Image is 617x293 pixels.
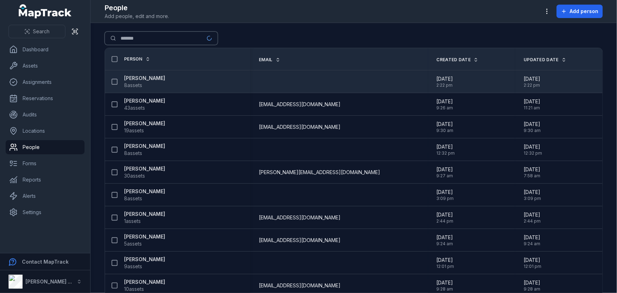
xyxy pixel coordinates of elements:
[124,143,165,157] a: [PERSON_NAME]8assets
[6,124,85,138] a: Locations
[105,3,169,13] h2: People
[124,82,142,89] span: 8 assets
[124,240,142,247] span: 5 assets
[524,166,540,179] time: 8/1/2025, 7:58:22 AM
[524,150,542,156] span: 12:32 pm
[124,165,165,172] strong: [PERSON_NAME]
[124,195,142,202] span: 8 assets
[124,120,165,134] a: [PERSON_NAME]19assets
[124,120,165,127] strong: [PERSON_NAME]
[124,211,165,225] a: [PERSON_NAME]1assets
[6,205,85,219] a: Settings
[124,233,165,240] strong: [PERSON_NAME]
[437,286,453,292] span: 9:28 am
[259,237,340,244] span: [EMAIL_ADDRESS][DOMAIN_NAME]
[437,196,454,201] span: 3:09 pm
[437,257,454,264] span: [DATE]
[124,211,165,218] strong: [PERSON_NAME]
[124,104,145,111] span: 43 assets
[524,121,541,133] time: 6/4/2025, 9:30:08 AM
[524,75,540,88] time: 8/20/2025, 2:22:10 PM
[557,5,603,18] button: Add person
[6,108,85,122] a: Audits
[524,211,541,224] time: 6/13/2025, 2:44:57 PM
[124,278,165,293] a: [PERSON_NAME]10assets
[124,75,165,89] a: [PERSON_NAME]8assets
[124,97,165,111] a: [PERSON_NAME]43assets
[124,188,165,195] strong: [PERSON_NAME]
[437,143,455,156] time: 6/6/2025, 12:32:38 PM
[524,82,540,88] span: 2:22 pm
[524,257,541,264] span: [DATE]
[524,189,541,196] span: [DATE]
[437,105,453,111] span: 9:26 am
[437,143,455,150] span: [DATE]
[259,169,380,176] span: [PERSON_NAME][EMAIL_ADDRESS][DOMAIN_NAME]
[33,28,50,35] span: Search
[524,166,540,173] span: [DATE]
[124,278,165,286] strong: [PERSON_NAME]
[437,173,453,179] span: 9:27 am
[437,234,453,247] time: 5/12/2025, 9:24:05 AM
[524,234,540,247] time: 5/12/2025, 9:24:05 AM
[524,75,540,82] span: [DATE]
[8,25,65,38] button: Search
[124,75,165,82] strong: [PERSON_NAME]
[25,278,75,285] strong: [PERSON_NAME] Air
[259,123,340,131] span: [EMAIL_ADDRESS][DOMAIN_NAME]
[524,143,542,156] time: 6/6/2025, 12:32:38 PM
[124,150,142,157] span: 8 assets
[524,264,541,269] span: 12:01 pm
[524,121,541,128] span: [DATE]
[437,166,453,179] time: 3/4/2025, 9:27:41 AM
[6,173,85,187] a: Reports
[437,57,479,63] a: Created Date
[124,97,165,104] strong: [PERSON_NAME]
[524,257,541,269] time: 7/10/2025, 12:01:41 PM
[124,143,165,150] strong: [PERSON_NAME]
[259,214,340,221] span: [EMAIL_ADDRESS][DOMAIN_NAME]
[6,140,85,154] a: People
[437,82,453,88] span: 2:22 pm
[524,57,566,63] a: Updated Date
[524,128,541,133] span: 9:30 am
[105,13,169,20] span: Add people, edit and more.
[6,75,85,89] a: Assignments
[437,98,453,105] span: [DATE]
[437,121,454,133] time: 6/4/2025, 9:30:08 AM
[437,234,453,241] span: [DATE]
[437,279,453,286] span: [DATE]
[259,101,340,108] span: [EMAIL_ADDRESS][DOMAIN_NAME]
[124,233,165,247] a: [PERSON_NAME]5assets
[437,189,454,201] time: 8/8/2025, 3:09:04 PM
[6,59,85,73] a: Assets
[437,57,471,63] span: Created Date
[124,172,145,179] span: 30 assets
[19,4,72,18] a: MapTrack
[524,234,540,241] span: [DATE]
[524,98,540,111] time: 6/12/2025, 11:21:27 AM
[124,56,150,62] a: Person
[437,211,454,224] time: 6/13/2025, 2:44:57 PM
[6,91,85,105] a: Reservations
[259,57,273,63] span: Email
[437,150,455,156] span: 12:32 pm
[124,263,142,270] span: 9 assets
[524,211,541,218] span: [DATE]
[524,279,540,292] time: 3/4/2025, 9:28:25 AM
[524,105,540,111] span: 11:21 am
[437,98,453,111] time: 3/4/2025, 9:26:03 AM
[570,8,598,15] span: Add person
[524,196,541,201] span: 3:09 pm
[437,257,454,269] time: 7/10/2025, 12:01:41 PM
[259,282,340,289] span: [EMAIL_ADDRESS][DOMAIN_NAME]
[124,56,142,62] span: Person
[524,241,540,247] span: 9:24 am
[437,75,453,82] span: [DATE]
[6,189,85,203] a: Alerts
[437,75,453,88] time: 8/20/2025, 2:22:10 PM
[524,189,541,201] time: 8/8/2025, 3:09:04 PM
[6,156,85,171] a: Forms
[437,189,454,196] span: [DATE]
[524,279,540,286] span: [DATE]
